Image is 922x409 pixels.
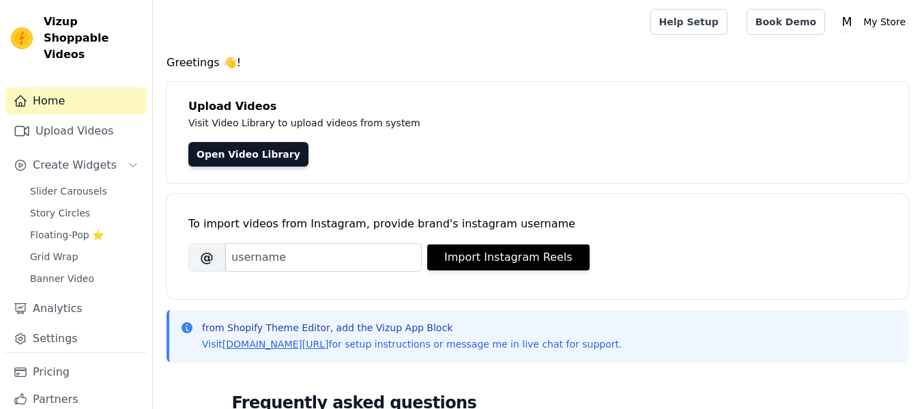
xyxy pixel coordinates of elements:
[858,10,911,34] p: My Store
[5,358,147,386] a: Pricing
[188,216,887,232] div: To import videos from Instagram, provide brand's instagram username
[650,9,727,35] a: Help Setup
[22,247,147,266] a: Grid Wrap
[22,269,147,288] a: Banner Video
[225,243,422,272] input: username
[30,272,94,285] span: Banner Video
[30,184,107,198] span: Slider Carousels
[22,203,147,223] a: Story Circles
[222,339,329,350] a: [DOMAIN_NAME][URL]
[5,87,147,115] a: Home
[5,295,147,322] a: Analytics
[188,142,308,167] a: Open Video Library
[30,206,90,220] span: Story Circles
[5,325,147,352] a: Settings
[836,10,911,34] button: M My Store
[33,157,117,173] span: Create Widgets
[747,9,825,35] a: Book Demo
[427,244,590,270] button: Import Instagram Reels
[202,337,622,351] p: Visit for setup instructions or message me in live chat for support.
[188,115,800,131] p: Visit Video Library to upload videos from system
[5,117,147,145] a: Upload Videos
[22,225,147,244] a: Floating-Pop ⭐
[842,15,852,29] text: M
[11,27,33,49] img: Vizup
[167,55,908,71] h4: Greetings 👋!
[188,98,887,115] h4: Upload Videos
[188,243,225,272] span: @
[30,228,104,242] span: Floating-Pop ⭐
[44,14,141,63] span: Vizup Shoppable Videos
[22,182,147,201] a: Slider Carousels
[30,250,78,264] span: Grid Wrap
[202,321,622,335] p: from Shopify Theme Editor, add the Vizup App Block
[5,152,147,179] button: Create Widgets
